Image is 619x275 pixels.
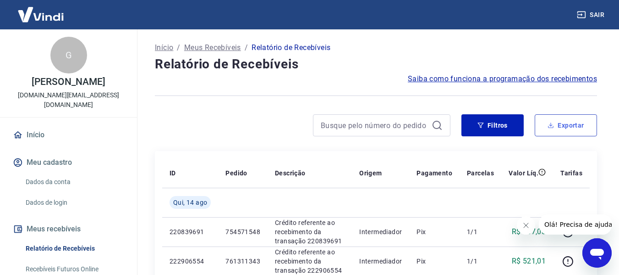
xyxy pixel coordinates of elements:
button: Meu cadastro [11,152,126,173]
p: Parcelas [467,168,494,178]
img: Vindi [11,0,71,28]
h4: Relatório de Recebíveis [155,55,597,73]
p: Tarifas [560,168,582,178]
p: 220839691 [170,227,211,236]
p: Origem [359,168,382,178]
p: Crédito referente ao recebimento da transação 222906554 [275,247,345,275]
div: G [50,37,87,73]
input: Busque pelo número do pedido [321,118,428,132]
p: [DOMAIN_NAME][EMAIL_ADDRESS][DOMAIN_NAME] [7,90,130,110]
button: Exportar [535,114,597,136]
p: ID [170,168,176,178]
p: Relatório de Recebíveis [252,42,330,53]
p: Valor Líq. [509,168,538,178]
a: Relatório de Recebíveis [22,239,126,258]
p: / [177,42,180,53]
button: Filtros [461,114,524,136]
iframe: Mensagem da empresa [539,214,612,235]
p: R$ 521,01 [512,256,546,267]
a: Início [155,42,173,53]
p: Pedido [225,168,247,178]
span: Qui, 14 ago [173,198,207,207]
p: Intermediador [359,227,402,236]
p: [PERSON_NAME] [32,77,105,87]
a: Meus Recebíveis [184,42,241,53]
p: 761311343 [225,257,260,266]
p: Intermediador [359,257,402,266]
p: Crédito referente ao recebimento da transação 220839691 [275,218,345,246]
button: Sair [575,6,608,23]
a: Início [11,125,126,145]
p: 1/1 [467,257,494,266]
button: Meus recebíveis [11,219,126,239]
p: Pix [416,227,452,236]
p: 1/1 [467,227,494,236]
p: Pagamento [416,168,452,178]
a: Dados da conta [22,173,126,191]
p: Descrição [275,168,306,178]
p: R$ 537,08 [512,226,546,237]
p: / [245,42,248,53]
a: Dados de login [22,193,126,212]
p: Pix [416,257,452,266]
p: 222906554 [170,257,211,266]
a: Saiba como funciona a programação dos recebimentos [408,73,597,84]
iframe: Fechar mensagem [517,216,535,235]
iframe: Botão para abrir a janela de mensagens [582,238,612,268]
span: Olá! Precisa de ajuda? [5,6,77,14]
p: 754571548 [225,227,260,236]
